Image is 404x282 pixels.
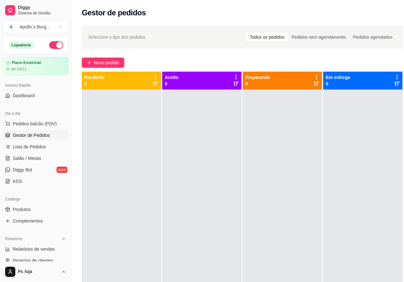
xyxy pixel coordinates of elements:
[3,130,69,140] a: Gestor de Pedidos
[82,8,146,18] h2: Gestor de pedidos
[87,60,91,65] span: plus
[3,108,69,119] div: Dia a dia
[3,3,69,18] a: DiggySistema de Gestão
[18,269,58,275] span: Pc loja
[326,81,350,87] p: 0
[13,167,32,173] span: Diggy Bot
[88,34,145,41] span: Selecione o tipo dos pedidos
[13,155,41,161] span: Salão / Mesas
[13,206,31,213] span: Produtos
[13,132,50,138] span: Gestor de Pedidos
[8,42,34,49] div: Loja aberta
[3,142,69,152] a: Lista de Pedidos
[18,11,66,16] span: Sistema de Gestão
[12,60,41,65] article: Plano Essencial
[3,244,69,254] a: Relatórios de vendas
[13,121,57,127] span: Pedidos balcão (PDV)
[94,59,119,66] span: Novo pedido
[19,24,50,30] div: Apollo´s Burg ...
[349,33,396,42] div: Pedidos agendados
[245,81,270,87] p: 0
[3,90,69,101] a: Dashboard
[13,257,53,264] span: Relatório de clientes
[84,74,104,81] p: Pendente
[3,204,69,215] a: Produtos
[3,255,69,266] a: Relatório de clientes
[82,58,124,68] button: Novo pedido
[3,57,69,75] a: Plano Essencialaté 04/11
[84,81,104,87] p: 0
[11,67,27,72] article: até 04/11
[13,144,46,150] span: Lista de Pedidos
[3,119,69,129] button: Pedidos balcão (PDV)
[13,246,55,252] span: Relatórios de vendas
[18,5,66,11] span: Diggy
[288,33,349,42] div: Pedidos sem agendamento
[8,24,14,30] span: A
[13,178,22,184] span: KDS
[13,218,43,224] span: Complementos
[3,165,69,175] a: Diggy Botnovo
[246,33,288,42] div: Todos os pedidos
[13,92,35,99] span: Dashboard
[3,20,69,33] button: Select a team
[3,80,69,90] div: Acesso Rápido
[3,153,69,163] a: Salão / Mesas
[49,41,63,49] button: Alterar Status
[3,216,69,226] a: Complementos
[3,264,69,279] button: Pc loja
[3,194,69,204] div: Catálogo
[245,74,270,81] p: Preparando
[165,74,179,81] p: Aceito
[165,81,179,87] p: 0
[5,236,22,241] span: Relatórios
[326,74,350,81] p: Em entrega
[3,176,69,186] a: KDS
